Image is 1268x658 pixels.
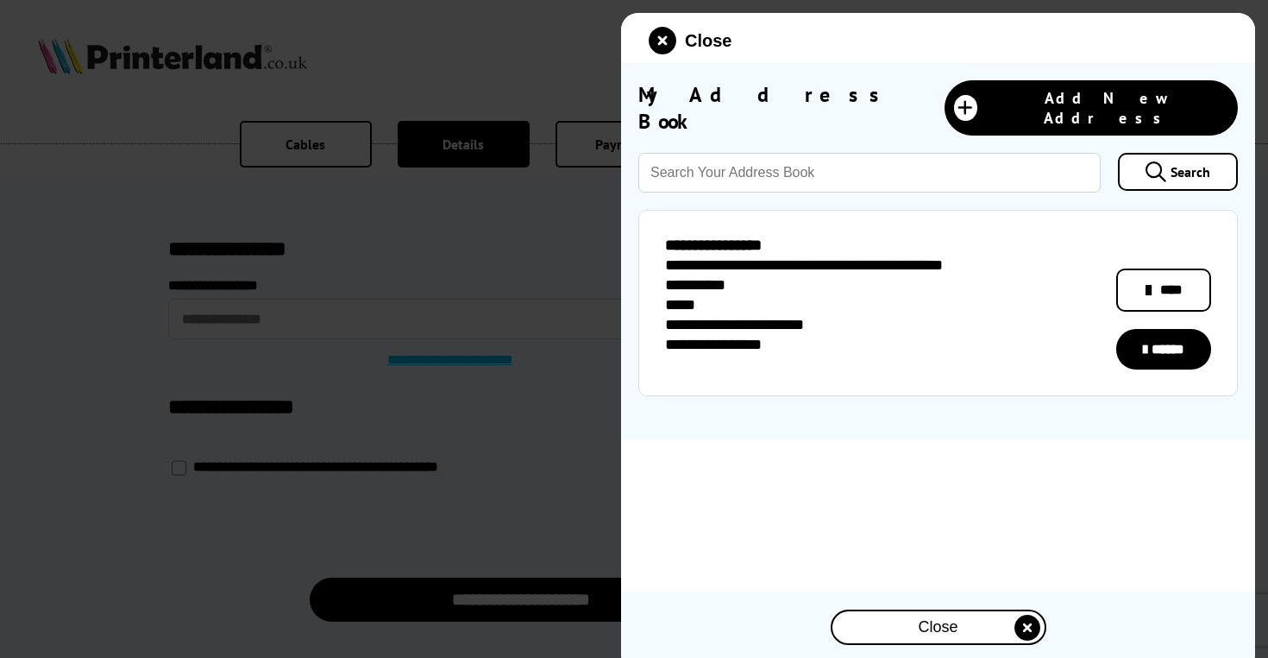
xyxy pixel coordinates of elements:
[638,153,1101,193] input: Search Your Address Book
[986,88,1228,128] span: Add New Address
[918,618,957,636] span: Close
[649,27,731,54] button: close modal
[1171,163,1210,180] span: Search
[638,81,945,135] span: My Address Book
[685,31,731,51] span: Close
[1118,153,1238,191] a: Search
[831,610,1046,645] button: close modal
